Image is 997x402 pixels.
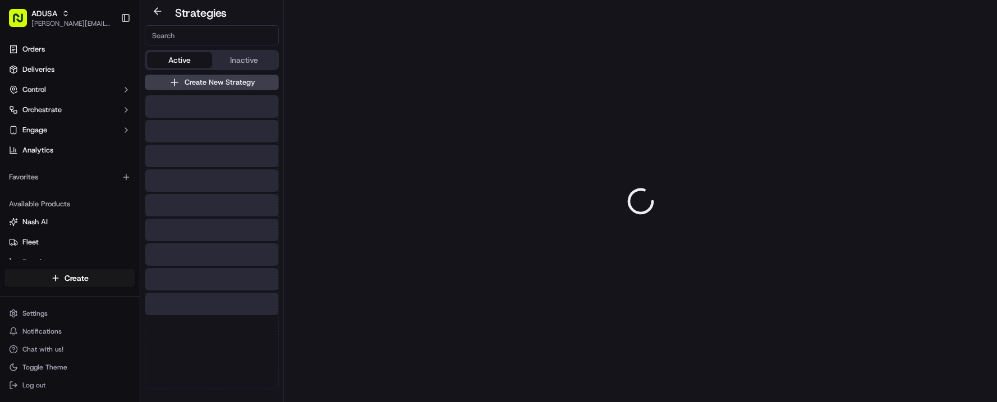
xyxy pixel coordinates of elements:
button: Settings [4,306,135,321]
span: Fleet [22,237,39,247]
span: Create [65,272,89,284]
span: Deliveries [22,64,54,75]
button: Create [4,269,135,287]
span: Log out [22,381,45,390]
a: Analytics [4,141,135,159]
button: Nash AI [4,213,135,231]
a: Promise [9,257,131,267]
a: Deliveries [4,61,135,78]
button: [PERSON_NAME][EMAIL_ADDRESS][PERSON_NAME][DOMAIN_NAME] [31,19,112,28]
a: Nash AI [9,217,131,227]
span: Chat with us! [22,345,63,354]
button: Toggle Theme [4,359,135,375]
span: Control [22,85,46,95]
a: Fleet [9,237,131,247]
span: Orders [22,44,45,54]
button: Control [4,81,135,99]
button: ADUSA [31,8,57,19]
button: ADUSA[PERSON_NAME][EMAIL_ADDRESS][PERSON_NAME][DOMAIN_NAME] [4,4,116,31]
button: Notifications [4,324,135,339]
button: Active [147,52,212,68]
span: Analytics [22,145,53,155]
button: Fleet [4,233,135,251]
div: Available Products [4,195,135,213]
button: Orchestrate [4,101,135,119]
span: Settings [22,309,48,318]
span: Engage [22,125,47,135]
h2: Strategies [175,5,227,21]
span: Nash AI [22,217,48,227]
button: Inactive [212,52,277,68]
input: Search [145,25,279,45]
a: Orders [4,40,135,58]
span: Orchestrate [22,105,62,115]
span: Toggle Theme [22,363,67,372]
div: Favorites [4,168,135,186]
button: Promise [4,253,135,271]
button: Log out [4,377,135,393]
button: Create New Strategy [145,75,279,90]
span: Promise [22,257,49,267]
button: Engage [4,121,135,139]
button: Chat with us! [4,341,135,357]
span: Notifications [22,327,62,336]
